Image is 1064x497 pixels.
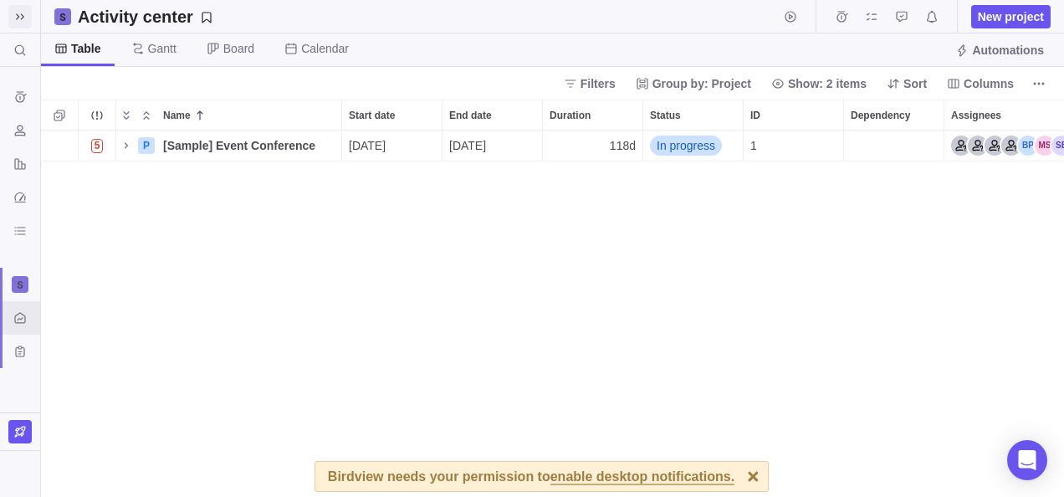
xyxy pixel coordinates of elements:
[964,75,1014,92] span: Columns
[744,131,843,161] div: 1
[349,107,395,124] span: Start date
[148,40,176,57] span: Gantt
[978,8,1044,25] span: New project
[860,5,883,28] span: My assignments
[223,40,254,57] span: Board
[750,107,760,124] span: ID
[71,5,220,28] span: Save your current layout and filters as a View
[985,136,1005,156] div: Marketing Manager
[48,104,71,127] span: Selection mode
[163,137,315,154] span: [Sample] Event Conference
[765,72,873,95] span: Show: 2 items
[79,131,116,161] div: Trouble indication
[84,134,110,157] span: Number of activities at risk
[880,72,934,95] span: Sort
[349,137,386,154] span: [DATE]
[652,75,751,92] span: Group by: Project
[550,107,591,124] span: Duration
[779,5,802,28] span: Start timer
[971,5,1051,28] span: New project
[581,75,616,92] span: Filters
[844,131,944,161] div: Dependency
[903,75,927,92] span: Sort
[920,13,944,26] a: Notifications
[342,131,442,161] div: Start date
[830,13,853,26] a: Time logs
[750,137,757,154] span: 1
[951,107,1001,124] span: Assignees
[156,100,341,130] div: Name
[138,137,155,154] div: P
[1001,136,1021,156] div: Social Media Coordinator
[163,107,191,124] span: Name
[629,72,758,95] span: Group by: Project
[557,72,622,95] span: Filters
[890,13,913,26] a: Approval requests
[136,104,156,127] span: Collapse
[116,131,342,161] div: Name
[657,137,715,154] span: In progress
[116,104,136,127] span: Expand
[860,13,883,26] a: My assignments
[71,40,101,57] span: Table
[342,100,442,130] div: Start date
[951,136,971,156] div: Event Manager
[78,5,193,28] h2: Activity center
[449,107,492,124] span: End date
[744,131,844,161] div: ID
[442,100,542,130] div: End date
[940,72,1021,95] span: Columns
[830,5,853,28] span: Time logs
[1027,72,1051,95] span: More actions
[543,100,642,130] div: Duration
[610,137,636,154] span: 118d
[550,470,734,485] span: enable desktop notifications.
[156,131,341,161] div: [Sample] Event Conference
[650,107,681,124] span: Status
[643,131,743,161] div: In progress
[788,75,867,92] span: Show: 2 items
[844,100,944,130] div: Dependency
[301,40,349,57] span: Calendar
[920,5,944,28] span: Notifications
[8,420,32,443] a: Upgrade now (Trial ends in 7 days)
[1018,136,1038,156] div: Brad Purdue
[442,131,543,161] div: End date
[91,139,104,153] span: 5
[949,38,1051,62] span: Automations
[449,137,486,154] span: [DATE]
[968,136,988,156] div: Logistics Coordinator
[1007,440,1047,480] div: Open Intercom Messenger
[1035,136,1055,156] div: Mark Steinson
[328,462,734,491] div: Birdview needs your permission to
[643,100,743,130] div: Status
[643,131,744,161] div: Status
[10,464,30,484] div: Briti Mazumder
[744,100,843,130] div: ID
[890,5,913,28] span: Approval requests
[851,107,910,124] span: Dependency
[972,42,1044,59] span: Automations
[543,131,643,161] div: Duration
